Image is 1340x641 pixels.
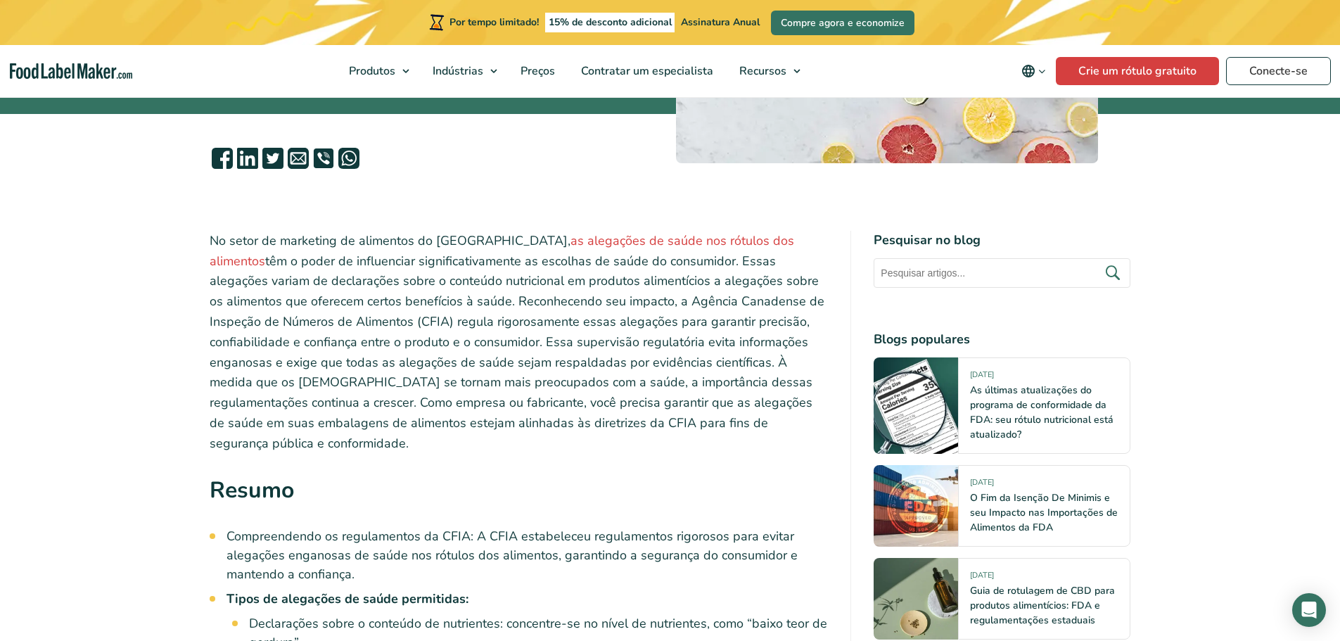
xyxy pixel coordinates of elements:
input: Pesquisar artigos... [874,258,1130,288]
a: Produtos [336,45,416,97]
font: Recursos [739,63,786,79]
a: As últimas atualizações do programa de conformidade da FDA: seu rótulo nutricional está atualizado? [970,383,1114,441]
a: O Fim da Isenção De Minimis e seu Impacto nas Importações de Alimentos da FDA [970,491,1118,534]
font: 15% de desconto adicional [549,15,672,29]
button: Alterar idioma [1012,57,1056,85]
font: Compreendendo os regulamentos da CFIA: A CFIA estabeleceu regulamentos rigorosos para evitar aleg... [226,528,798,583]
a: Contratar um especialista [568,45,723,97]
font: Indústrias [433,63,483,79]
a: Preços [508,45,565,97]
font: Por tempo limitado! [449,15,539,29]
font: Contratar um especialista [581,63,713,79]
font: Preços [521,63,555,79]
font: têm o poder de influenciar significativamente as escolhas de saúde do consumidor. Essas alegações... [210,253,824,452]
font: Crie um rótulo gratuito [1078,63,1197,79]
font: No setor de marketing de alimentos do [GEOGRAPHIC_DATA], [210,232,570,249]
a: Crie um rótulo gratuito [1056,57,1219,85]
font: Blogs populares [874,331,970,348]
a: as alegações de saúde nos rótulos dos alimentos [210,232,794,269]
font: Resumo [210,475,294,505]
font: [DATE] [970,570,994,580]
a: Indústrias [420,45,504,97]
font: [DATE] [970,477,994,488]
a: Guia de rotulagem de CBD para produtos alimentícios: FDA e regulamentações estaduais [970,584,1115,627]
font: Conecte-se [1249,63,1308,79]
font: Pesquisar no blog [874,231,981,248]
div: Abra o Intercom Messenger [1292,593,1326,627]
a: Compre agora e economize [771,11,914,35]
font: Tipos de alegações de saúde permitidas: [226,590,468,607]
font: [DATE] [970,369,994,380]
a: Conecte-se [1226,57,1331,85]
font: Produtos [349,63,395,79]
a: Recursos [727,45,808,97]
font: Compre agora e economize [781,16,905,30]
a: Página inicial do Food Label Maker [10,63,132,80]
font: Assinatura Anual [681,15,760,29]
